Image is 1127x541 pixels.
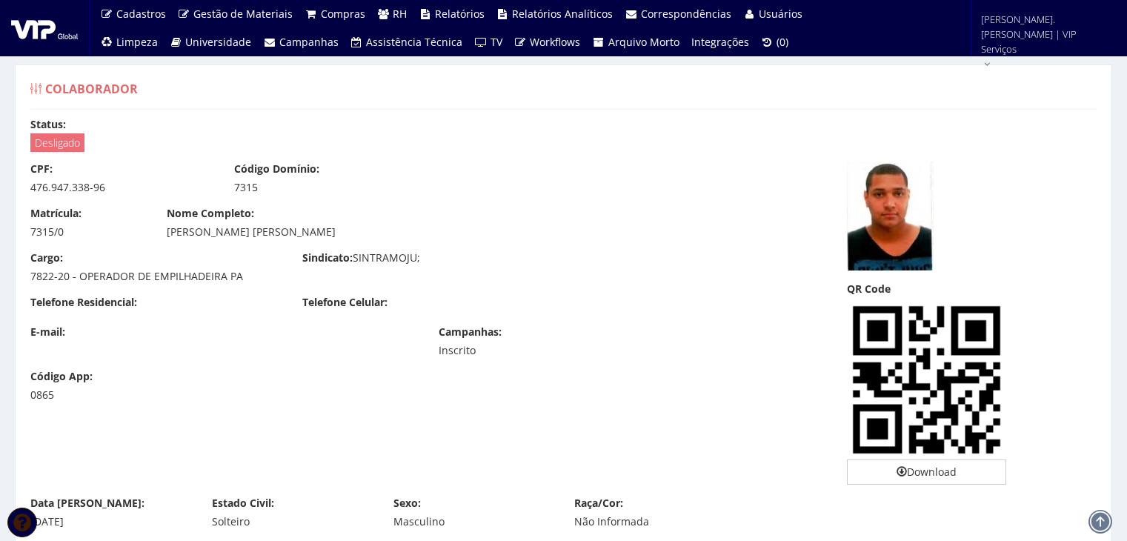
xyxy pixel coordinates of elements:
[167,206,254,221] label: Nome Completo:
[685,28,755,56] a: Integrações
[755,28,795,56] a: (0)
[491,35,502,49] span: TV
[574,496,623,511] label: Raça/Cor:
[257,28,345,56] a: Campanhas
[30,369,93,384] label: Código App:
[847,162,934,270] img: b4cbd128a65c5d8711d1b3f337d48018.jpeg
[508,28,587,56] a: Workflows
[512,7,613,21] span: Relatórios Analíticos
[981,12,1108,56] span: [PERSON_NAME].[PERSON_NAME] | VIP Serviços
[291,250,563,269] div: SINTRAMOJU;
[468,28,508,56] a: TV
[212,514,371,529] div: Solteiro
[608,35,679,49] span: Arquivo Morto
[45,81,138,97] span: Colaborador
[30,388,144,402] div: 0865
[435,7,485,21] span: Relatórios
[234,180,416,195] div: 7315
[30,325,65,339] label: E-mail:
[11,17,78,39] img: logo
[30,496,144,511] label: Data [PERSON_NAME]:
[234,162,319,176] label: Código Domínio:
[847,300,1006,459] img: ls9YQ0TTNjJfY+fws0dIEjcAYLEHSBI3AGCxB0gSNwBgsQdIEjcAYLEHSBI3AGCxB0gSNwBgsQdIEjcAYLEHSBI3AGCxB0gSN...
[193,7,293,21] span: Gestão de Materiais
[212,496,274,511] label: Estado Civil:
[164,28,258,56] a: Universidade
[439,343,620,358] div: Inscrito
[321,7,365,21] span: Compras
[30,295,137,310] label: Telefone Residencial:
[759,7,802,21] span: Usuários
[574,514,734,529] div: Não Informada
[302,295,388,310] label: Telefone Celular:
[30,269,280,284] div: 7822-20 - OPERADOR DE EMPILHADEIRA PA
[30,514,190,529] div: [DATE]
[30,162,53,176] label: CPF:
[116,7,166,21] span: Cadastros
[847,459,1006,485] a: Download
[847,282,891,296] label: QR Code
[30,250,63,265] label: Cargo:
[116,35,158,49] span: Limpeza
[167,225,689,239] div: [PERSON_NAME] [PERSON_NAME]
[30,206,82,221] label: Matrícula:
[393,7,407,21] span: RH
[641,7,731,21] span: Correspondências
[393,496,421,511] label: Sexo:
[530,35,580,49] span: Workflows
[777,35,788,49] span: (0)
[30,133,84,152] span: Desligado
[185,35,251,49] span: Universidade
[30,225,144,239] div: 7315/0
[586,28,685,56] a: Arquivo Morto
[691,35,749,49] span: Integrações
[439,325,502,339] label: Campanhas:
[30,117,66,132] label: Status:
[366,35,462,49] span: Assistência Técnica
[302,250,353,265] label: Sindicato:
[393,514,553,529] div: Masculino
[94,28,164,56] a: Limpeza
[279,35,339,49] span: Campanhas
[30,180,212,195] div: 476.947.338-96
[345,28,469,56] a: Assistência Técnica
